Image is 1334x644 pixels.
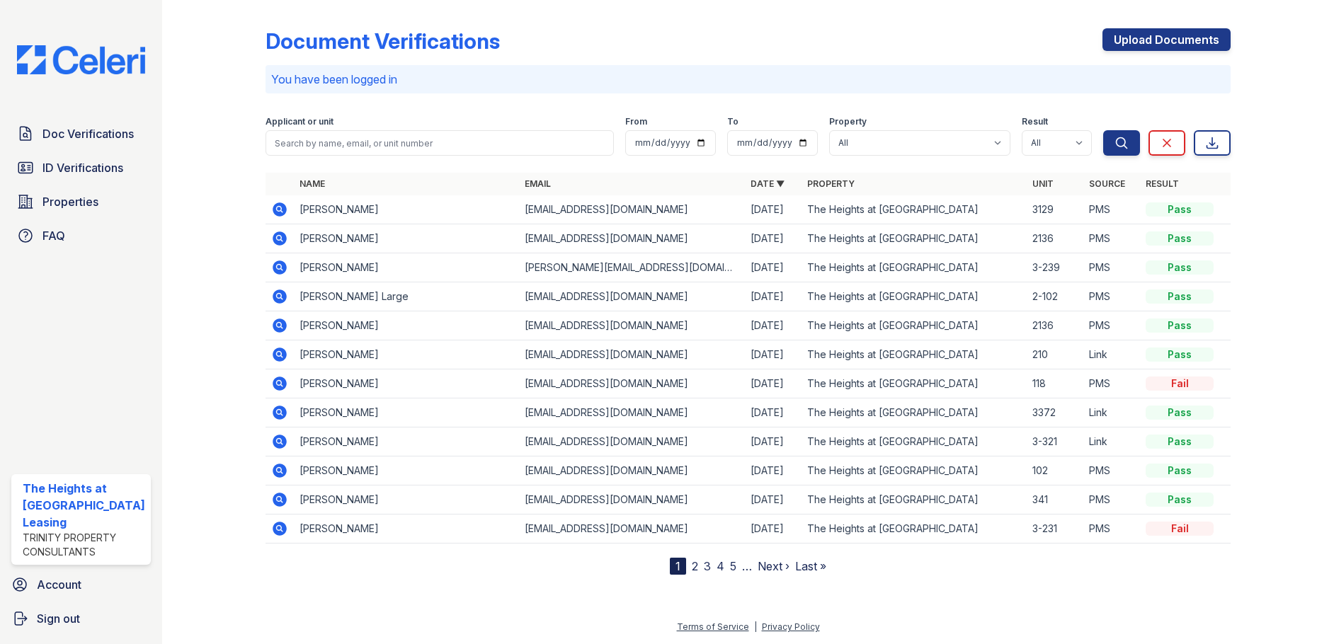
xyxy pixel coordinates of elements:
span: Doc Verifications [42,125,134,142]
td: [EMAIL_ADDRESS][DOMAIN_NAME] [519,195,745,224]
td: The Heights at [GEOGRAPHIC_DATA] [802,282,1027,311]
a: 3 [704,559,711,573]
span: ID Verifications [42,159,123,176]
td: PMS [1083,369,1140,398]
a: FAQ [11,222,151,250]
td: [PERSON_NAME] Large [294,282,520,311]
td: [EMAIL_ADDRESS][DOMAIN_NAME] [519,224,745,253]
a: Email [525,178,551,189]
td: [EMAIL_ADDRESS][DOMAIN_NAME] [519,282,745,311]
td: [DATE] [745,311,802,340]
a: Account [6,570,156,599]
td: PMS [1083,514,1140,544]
td: [PERSON_NAME] [294,456,520,485]
td: [PERSON_NAME] [294,224,520,253]
td: [DATE] [745,253,802,282]
td: [PERSON_NAME] [294,253,520,282]
td: [DATE] [745,398,802,427]
td: 3-231 [1027,514,1083,544]
td: The Heights at [GEOGRAPHIC_DATA] [802,369,1027,398]
td: 341 [1027,485,1083,514]
label: Result [1022,116,1048,127]
td: The Heights at [GEOGRAPHIC_DATA] [802,340,1027,369]
td: [EMAIL_ADDRESS][DOMAIN_NAME] [519,369,745,398]
td: The Heights at [GEOGRAPHIC_DATA] [802,311,1027,340]
div: Document Verifications [266,28,500,54]
a: Last » [795,559,826,573]
label: To [727,116,739,127]
a: Sign out [6,604,156,633]
a: Property [807,178,855,189]
td: [DATE] [745,369,802,398]
td: [PERSON_NAME] [294,340,520,369]
div: Pass [1146,231,1214,246]
td: [EMAIL_ADDRESS][DOMAIN_NAME] [519,456,745,485]
td: 3-239 [1027,253,1083,282]
a: 4 [717,559,724,573]
a: 5 [730,559,736,573]
td: [PERSON_NAME] [294,369,520,398]
div: Pass [1146,260,1214,275]
div: Pass [1146,318,1214,333]
span: Account [37,576,81,593]
td: 2136 [1027,224,1083,253]
td: PMS [1083,311,1140,340]
td: The Heights at [GEOGRAPHIC_DATA] [802,224,1027,253]
a: Source [1089,178,1125,189]
td: [DATE] [745,485,802,514]
td: 102 [1027,456,1083,485]
a: 2 [692,559,698,573]
td: [DATE] [745,456,802,485]
div: Pass [1146,289,1214,304]
iframe: chat widget [1275,587,1320,630]
td: PMS [1083,282,1140,311]
td: 3-321 [1027,427,1083,456]
label: Property [829,116,867,127]
td: [PERSON_NAME] [294,514,520,544]
td: [DATE] [745,224,802,253]
div: Fail [1146,522,1214,536]
label: From [625,116,647,127]
td: [PERSON_NAME] [294,398,520,427]
td: PMS [1083,253,1140,282]
td: [EMAIL_ADDRESS][DOMAIN_NAME] [519,340,745,369]
td: Link [1083,340,1140,369]
div: 1 [670,558,686,575]
td: 118 [1027,369,1083,398]
a: Privacy Policy [762,621,820,632]
div: Pass [1146,347,1214,362]
a: Unit [1032,178,1054,189]
td: PMS [1083,195,1140,224]
a: Upload Documents [1102,28,1231,51]
td: [PERSON_NAME] [294,311,520,340]
a: Result [1146,178,1179,189]
div: Pass [1146,435,1214,449]
td: The Heights at [GEOGRAPHIC_DATA] [802,456,1027,485]
input: Search by name, email, or unit number [266,130,615,156]
div: Pass [1146,493,1214,507]
label: Applicant or unit [266,116,333,127]
span: FAQ [42,227,65,244]
a: ID Verifications [11,154,151,182]
div: Pass [1146,464,1214,478]
td: [PERSON_NAME] [294,195,520,224]
td: 2-102 [1027,282,1083,311]
td: 2136 [1027,311,1083,340]
td: [DATE] [745,427,802,456]
td: [EMAIL_ADDRESS][DOMAIN_NAME] [519,311,745,340]
a: Date ▼ [751,178,785,189]
a: Properties [11,188,151,216]
a: Doc Verifications [11,120,151,148]
td: 3129 [1027,195,1083,224]
div: Pass [1146,406,1214,420]
span: Properties [42,193,98,210]
td: [DATE] [745,282,802,311]
td: 210 [1027,340,1083,369]
td: PMS [1083,224,1140,253]
span: Sign out [37,610,80,627]
div: Pass [1146,202,1214,217]
td: The Heights at [GEOGRAPHIC_DATA] [802,485,1027,514]
td: Link [1083,427,1140,456]
p: You have been logged in [271,71,1226,88]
